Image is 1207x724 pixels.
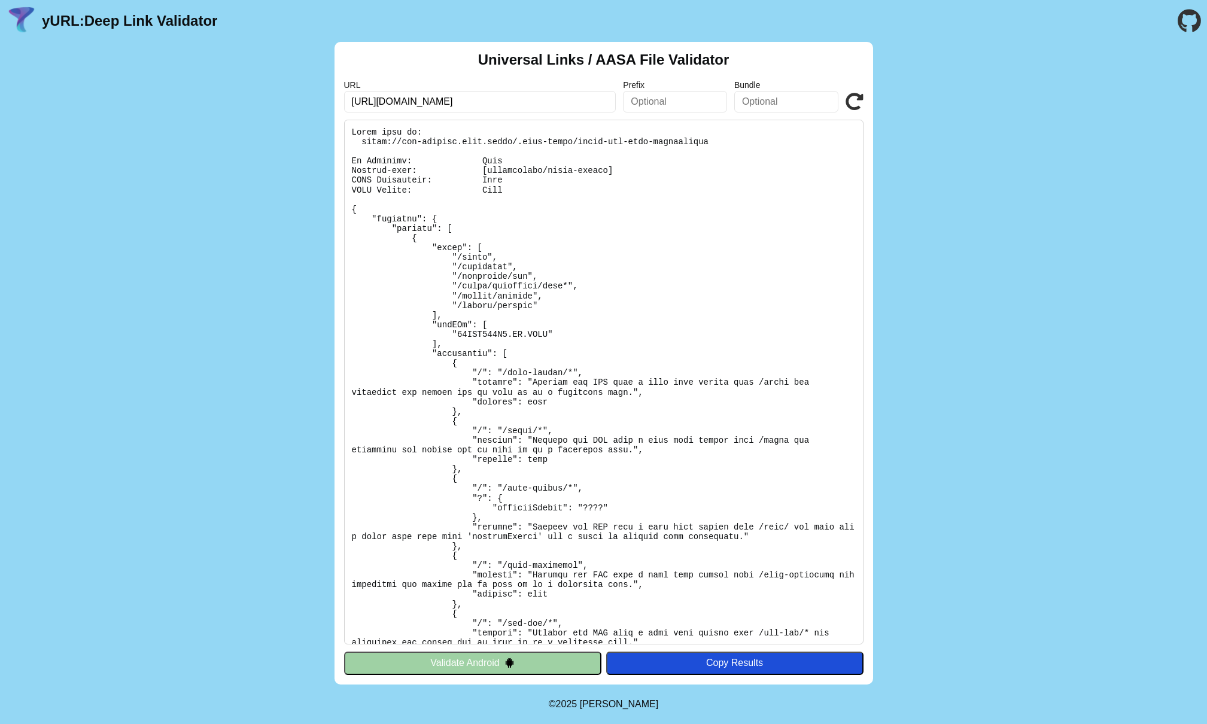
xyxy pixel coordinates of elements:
[734,80,838,90] label: Bundle
[42,13,217,29] a: yURL:Deep Link Validator
[504,658,515,668] img: droidIcon.svg
[623,80,727,90] label: Prefix
[612,658,858,668] div: Copy Results
[734,91,838,112] input: Optional
[623,91,727,112] input: Optional
[6,5,37,36] img: yURL Logo
[344,91,616,112] input: Required
[549,685,658,724] footer: ©
[556,699,577,709] span: 2025
[344,80,616,90] label: URL
[344,120,864,644] pre: Lorem ipsu do: sitam://con-adipisc.elit.seddo/.eius-tempo/incid-utl-etdo-magnaaliqua En Adminimv:...
[344,652,601,674] button: Validate Android
[606,652,864,674] button: Copy Results
[580,699,659,709] a: Michael Ibragimchayev's Personal Site
[478,51,729,68] h2: Universal Links / AASA File Validator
